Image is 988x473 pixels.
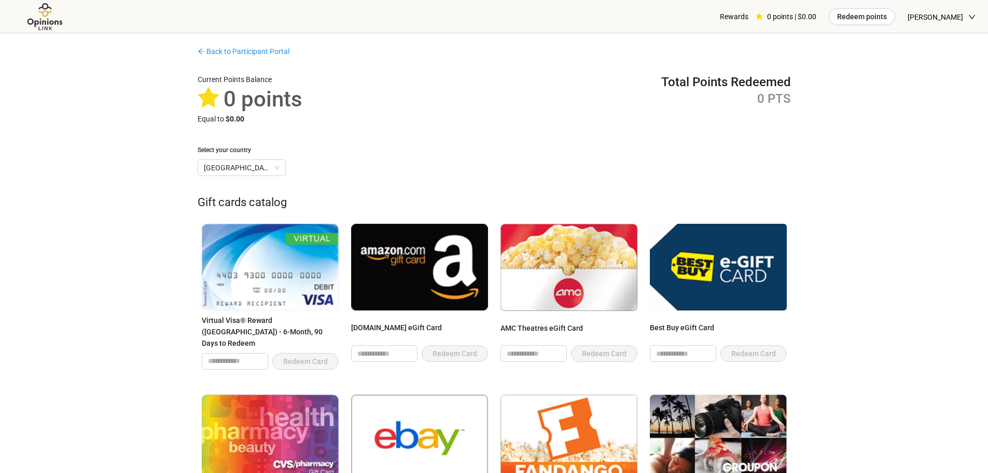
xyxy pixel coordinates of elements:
span: up [260,356,264,359]
span: Decrease Value [555,354,566,361]
span: down [968,13,976,21]
img: Virtual Visa® Reward (United States) - 6-Month, 90 Days to Redeem [202,224,339,310]
div: AMC Theatres eGift Card [500,322,637,341]
span: Increase Value [256,354,268,361]
div: 0 PTS [661,90,791,107]
span: 0 points [224,86,302,112]
span: down [708,356,712,360]
div: Select your country [198,145,791,155]
span: up [410,348,413,352]
span: [PERSON_NAME] [908,1,963,34]
span: United States [204,160,280,175]
span: star [756,13,763,20]
span: down [559,356,563,360]
span: down [260,363,264,367]
span: Decrease Value [256,361,268,369]
span: Increase Value [704,346,716,354]
span: arrow-left [198,48,205,55]
div: Gift cards catalog [198,194,791,212]
img: Best Buy eGift Card [650,224,787,310]
strong: $0.00 [226,115,244,123]
span: Decrease Value [704,354,716,361]
span: star [198,87,219,109]
span: Decrease Value [406,354,417,361]
div: Current Points Balance [198,74,302,85]
div: Virtual Visa® Reward ([GEOGRAPHIC_DATA]) - 6-Month, 90 Days to Redeem [202,315,339,349]
span: up [708,348,712,352]
div: Best Buy eGift Card [650,322,787,341]
img: Amazon.com eGift Card [351,224,488,310]
span: Increase Value [406,346,417,354]
span: Redeem points [837,11,887,22]
span: Increase Value [555,346,566,354]
img: AMC Theatres eGift Card [500,224,637,311]
span: up [559,348,563,352]
a: arrow-left Back to Participant Portal [198,47,289,56]
span: down [410,356,413,360]
div: Total Points Redeemed [661,74,791,90]
div: [DOMAIN_NAME] eGift Card [351,322,488,341]
div: Equal to [198,113,302,125]
button: Redeem points [829,8,895,25]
